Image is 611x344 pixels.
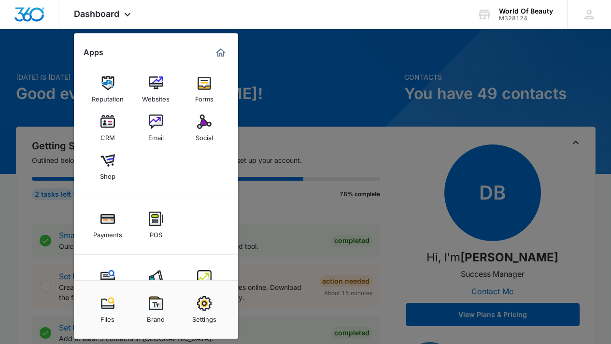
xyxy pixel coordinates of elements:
[499,7,553,15] div: account name
[192,311,216,323] div: Settings
[100,168,115,180] div: Shop
[92,90,124,103] div: Reputation
[93,226,122,239] div: Payments
[186,110,223,146] a: Social
[213,45,228,60] a: Marketing 360® Dashboard
[100,129,115,142] div: CRM
[147,311,165,323] div: Brand
[142,90,170,103] div: Websites
[186,71,223,108] a: Forms
[499,15,553,22] div: account id
[89,291,126,328] a: Files
[148,129,164,142] div: Email
[89,207,126,244] a: Payments
[89,110,126,146] a: CRM
[89,148,126,185] a: Shop
[74,9,119,19] span: Dashboard
[138,265,174,302] a: Ads
[186,291,223,328] a: Settings
[138,71,174,108] a: Websites
[89,265,126,302] a: Content
[84,48,103,57] h2: Apps
[186,265,223,302] a: Intelligence
[195,90,213,103] div: Forms
[89,71,126,108] a: Reputation
[138,291,174,328] a: Brand
[196,129,213,142] div: Social
[138,110,174,146] a: Email
[138,207,174,244] a: POS
[100,311,114,323] div: Files
[150,226,162,239] div: POS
